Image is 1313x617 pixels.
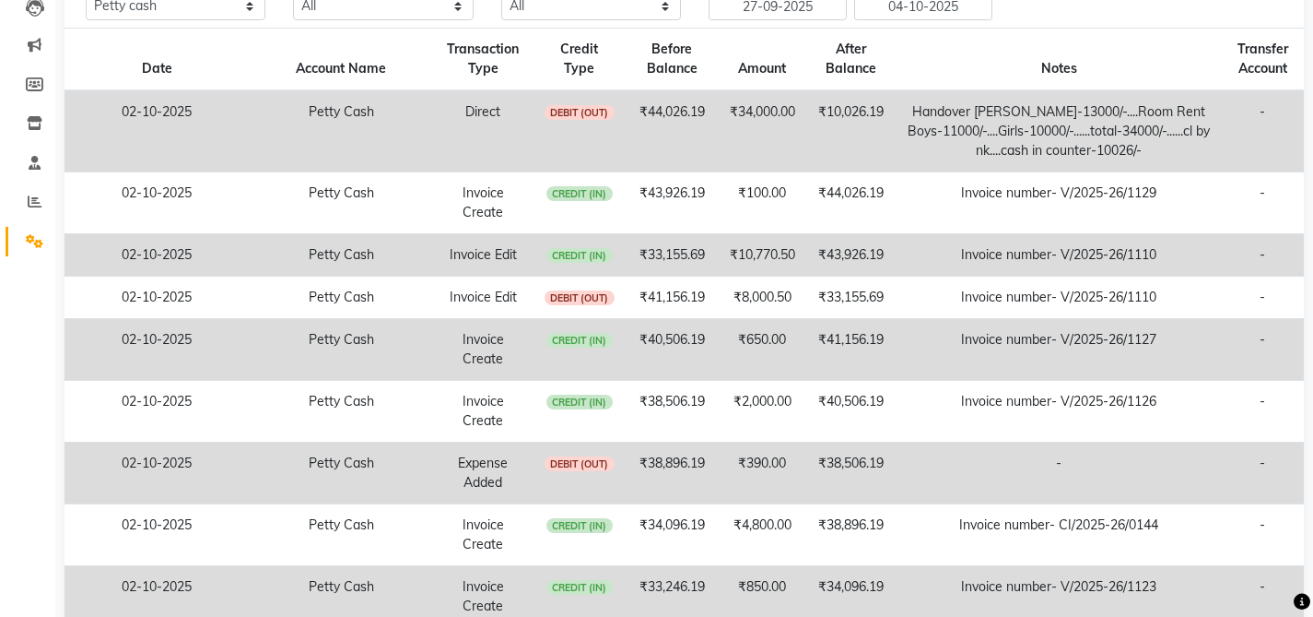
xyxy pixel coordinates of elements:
[719,277,806,319] td: ₹8,000.50
[64,504,249,566] td: 02-10-2025
[719,319,806,381] td: ₹650.00
[249,277,433,319] td: Petty Cash
[1222,381,1304,443] td: -
[533,29,626,91] th: Credit Type
[64,172,249,234] td: 02-10-2025
[626,277,719,319] td: ₹41,156.19
[249,29,433,91] th: Account Name
[64,234,249,277] td: 02-10-2025
[897,443,1221,504] td: -
[1222,443,1304,504] td: -
[897,381,1221,443] td: Invoice number- V/2025-26/1126
[433,443,533,504] td: Expense Added
[897,234,1221,277] td: Invoice number- V/2025-26/1110
[626,319,719,381] td: ₹40,506.19
[806,319,897,381] td: ₹41,156.19
[249,234,433,277] td: Petty Cash
[1222,172,1304,234] td: -
[249,319,433,381] td: Petty Cash
[249,443,433,504] td: Petty Cash
[433,29,533,91] th: Transaction Type
[806,234,897,277] td: ₹43,926.19
[546,518,613,533] span: CREDIT (IN)
[433,277,533,319] td: Invoice Edit
[897,172,1221,234] td: Invoice number- V/2025-26/1129
[546,580,613,595] span: CREDIT (IN)
[626,29,719,91] th: Before Balance
[897,504,1221,566] td: Invoice number- CI/2025-26/0144
[64,319,249,381] td: 02-10-2025
[433,90,533,172] td: Direct
[545,105,615,120] span: DEBIT (OUT)
[433,504,533,566] td: Invoice Create
[249,381,433,443] td: Petty Cash
[249,504,433,566] td: Petty Cash
[806,90,897,172] td: ₹10,026.19
[249,172,433,234] td: Petty Cash
[897,277,1221,319] td: Invoice number- V/2025-26/1110
[626,234,719,277] td: ₹33,155.69
[1222,90,1304,172] td: -
[433,172,533,234] td: Invoice Create
[546,186,613,201] span: CREDIT (IN)
[1222,319,1304,381] td: -
[806,172,897,234] td: ₹44,026.19
[626,90,719,172] td: ₹44,026.19
[1222,277,1304,319] td: -
[545,291,615,305] span: DEBIT (OUT)
[719,504,806,566] td: ₹4,800.00
[806,277,897,319] td: ₹33,155.69
[433,234,533,277] td: Invoice Edit
[806,504,897,566] td: ₹38,896.19
[897,319,1221,381] td: Invoice number- V/2025-26/1127
[719,29,806,91] th: Amount
[626,381,719,443] td: ₹38,506.19
[1222,504,1304,566] td: -
[249,90,433,172] td: Petty Cash
[546,333,613,348] span: CREDIT (IN)
[64,29,249,91] th: Date
[546,395,613,409] span: CREDIT (IN)
[546,248,613,263] span: CREDIT (IN)
[545,457,615,471] span: DEBIT (OUT)
[1222,29,1304,91] th: Transfer Account
[1222,234,1304,277] td: -
[719,381,806,443] td: ₹2,000.00
[719,172,806,234] td: ₹100.00
[719,443,806,504] td: ₹390.00
[626,443,719,504] td: ₹38,896.19
[806,381,897,443] td: ₹40,506.19
[897,29,1221,91] th: Notes
[719,90,806,172] td: ₹34,000.00
[433,319,533,381] td: Invoice Create
[897,90,1221,172] td: Handover [PERSON_NAME]-13000/-....Room Rent Boys-11000/-....Girls-10000/-......total-34000/-........
[433,381,533,443] td: Invoice Create
[64,443,249,504] td: 02-10-2025
[64,277,249,319] td: 02-10-2025
[806,29,897,91] th: After Balance
[626,504,719,566] td: ₹34,096.19
[806,443,897,504] td: ₹38,506.19
[719,234,806,277] td: ₹10,770.50
[64,381,249,443] td: 02-10-2025
[626,172,719,234] td: ₹43,926.19
[64,90,249,172] td: 02-10-2025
